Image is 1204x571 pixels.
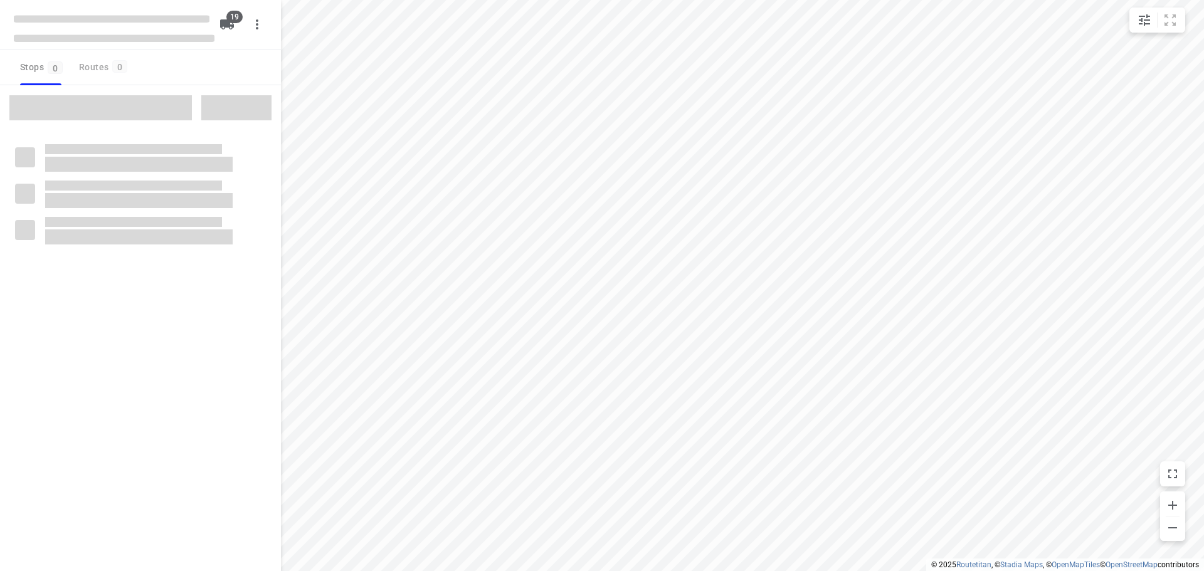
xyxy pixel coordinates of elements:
[1129,8,1185,33] div: small contained button group
[1000,560,1043,569] a: Stadia Maps
[1052,560,1100,569] a: OpenMapTiles
[1106,560,1158,569] a: OpenStreetMap
[931,560,1199,569] li: © 2025 , © , © © contributors
[1132,8,1157,33] button: Map settings
[956,560,991,569] a: Routetitan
